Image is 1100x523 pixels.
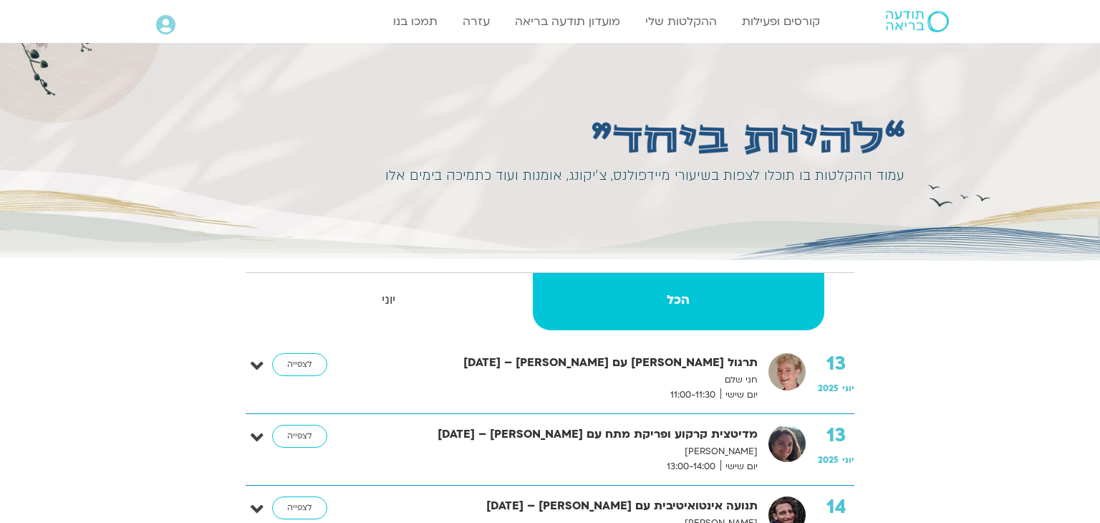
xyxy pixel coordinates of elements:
div: עמוד ההקלטות בו תוכלו לצפות בשיעורי מיידפולנס, צ׳יקונג, אומנות ועוד כתמיכה בימים אלו​ [373,164,905,188]
strong: 14 [818,496,854,518]
span: יום שישי [720,459,758,474]
a: הכל [533,273,825,330]
a: לצפייה [272,425,327,448]
strong: תנועה אינטואיטיבית עם [PERSON_NAME] – [DATE] [382,496,758,516]
strong: יוני [247,289,530,311]
span: 2025 [818,454,839,466]
p: חני שלם [382,373,758,388]
strong: מדיטצית קרקוע ופריקת מתח עם [PERSON_NAME] – [DATE] [382,425,758,444]
strong: 13 [818,425,854,446]
span: יוני [842,454,854,466]
strong: תרגול [PERSON_NAME] עם [PERSON_NAME] – [DATE] [382,353,758,373]
strong: הכל [533,289,825,311]
span: 2025 [818,383,839,394]
p: [PERSON_NAME] [382,444,758,459]
a: לצפייה [272,353,327,376]
img: תודעה בריאה [886,11,949,32]
a: מועדון תודעה בריאה [508,8,627,35]
a: עזרה [455,8,497,35]
a: ההקלטות שלי [638,8,724,35]
span: יום שישי [720,388,758,403]
strong: 13 [818,353,854,375]
span: יוני [842,383,854,394]
span: 13:00-14:00 [662,459,720,474]
a: תמכו בנו [386,8,445,35]
span: 11:00-11:30 [665,388,720,403]
a: לצפייה [272,496,327,519]
a: קורסים ופעילות [735,8,827,35]
a: יוני [247,273,530,330]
